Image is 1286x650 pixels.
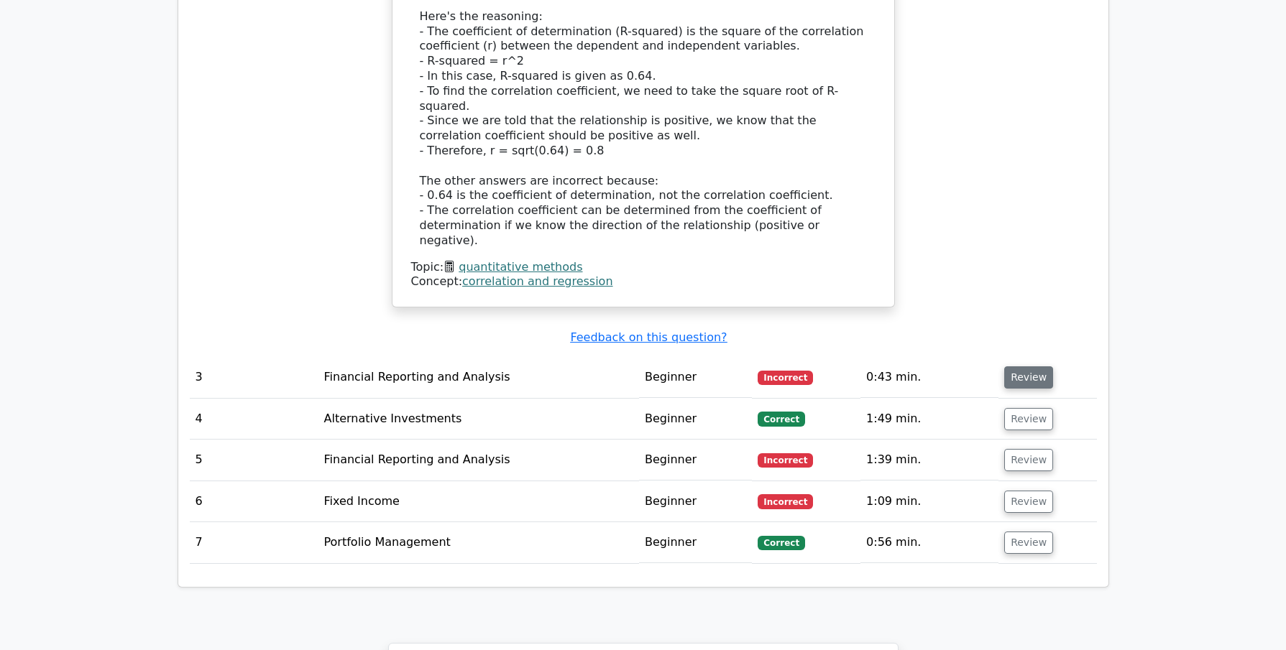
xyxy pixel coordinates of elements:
[411,274,876,289] div: Concept:
[639,522,752,563] td: Beginner
[1004,531,1053,554] button: Review
[758,536,804,550] span: Correct
[639,399,752,440] td: Beginner
[639,481,752,522] td: Beginner
[758,371,813,385] span: Incorrect
[758,453,813,468] span: Incorrect
[860,481,998,522] td: 1:09 min.
[1004,491,1053,513] button: Review
[318,481,640,522] td: Fixed Income
[1004,449,1053,471] button: Review
[639,440,752,480] td: Beginner
[860,440,998,480] td: 1:39 min.
[758,494,813,509] span: Incorrect
[318,440,640,480] td: Financial Reporting and Analysis
[190,522,318,563] td: 7
[1004,408,1053,430] button: Review
[318,522,640,563] td: Portfolio Management
[1004,366,1053,389] button: Review
[318,399,640,440] td: Alternative Investments
[570,330,727,344] a: Feedback on this question?
[860,357,998,398] td: 0:43 min.
[860,399,998,440] td: 1:49 min.
[190,357,318,398] td: 3
[459,260,582,274] a: quantitative methods
[758,412,804,426] span: Correct
[639,357,752,398] td: Beginner
[411,260,876,275] div: Topic:
[462,274,612,288] a: correlation and regression
[318,357,640,398] td: Financial Reporting and Analysis
[190,481,318,522] td: 6
[860,522,998,563] td: 0:56 min.
[190,440,318,480] td: 5
[190,399,318,440] td: 4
